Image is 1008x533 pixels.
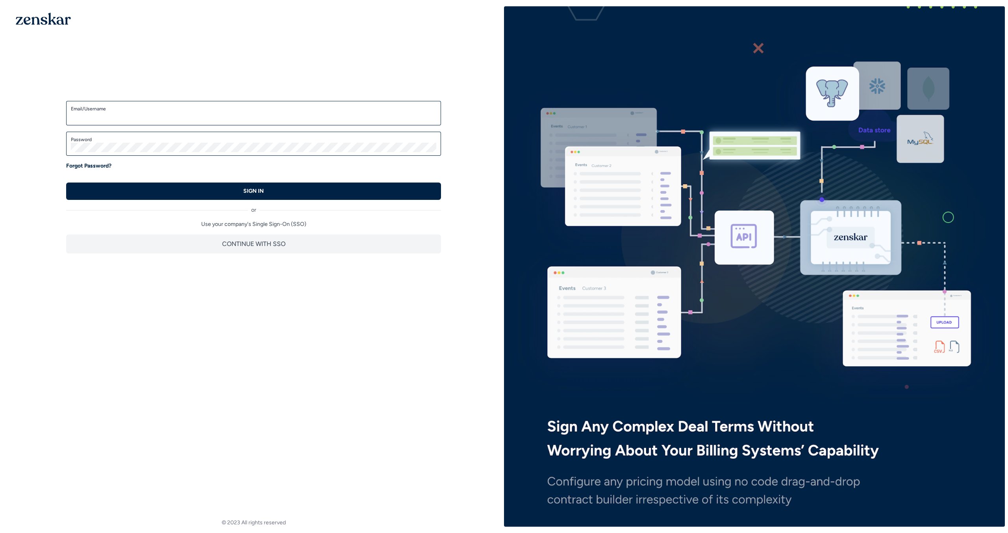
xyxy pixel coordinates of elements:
label: Email/Username [71,106,436,112]
div: or [66,200,441,214]
a: Forgot Password? [66,162,111,170]
p: SIGN IN [243,187,264,195]
footer: © 2023 All rights reserved [3,519,504,527]
img: 1OGAJ2xQqyY4LXKgY66KYq0eOWRCkrZdAb3gUhuVAqdWPZE9SRJmCz+oDMSn4zDLXe31Ii730ItAGKgCKgCCgCikA4Av8PJUP... [16,13,71,25]
label: Password [71,136,436,143]
p: Use your company's Single Sign-On (SSO) [66,220,441,228]
button: SIGN IN [66,183,441,200]
button: CONTINUE WITH SSO [66,235,441,253]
